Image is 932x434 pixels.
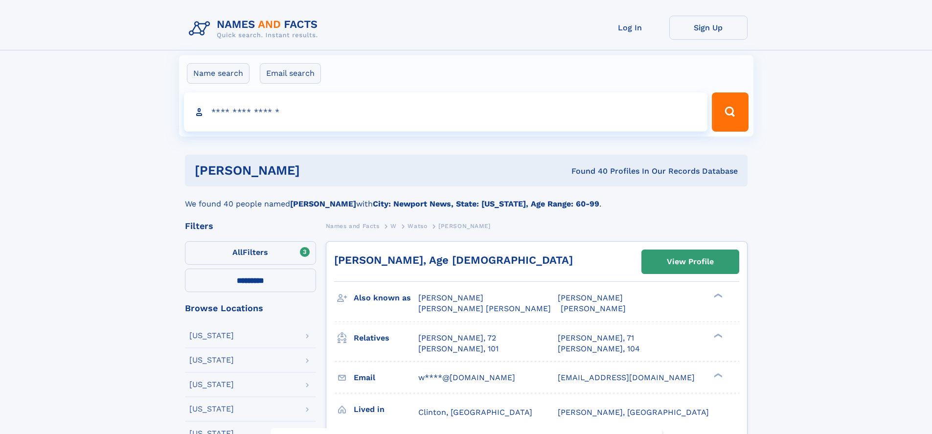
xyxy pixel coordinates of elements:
[373,199,599,208] b: City: Newport News, State: [US_STATE], Age Range: 60-99
[418,304,551,313] span: [PERSON_NAME] [PERSON_NAME]
[418,408,532,417] span: Clinton, [GEOGRAPHIC_DATA]
[435,166,738,177] div: Found 40 Profiles In Our Records Database
[334,254,573,266] a: [PERSON_NAME], Age [DEMOGRAPHIC_DATA]
[189,332,234,340] div: [US_STATE]
[712,92,748,132] button: Search Button
[558,293,623,302] span: [PERSON_NAME]
[354,369,418,386] h3: Email
[711,372,723,378] div: ❯
[185,16,326,42] img: Logo Names and Facts
[558,343,640,354] a: [PERSON_NAME], 104
[711,293,723,299] div: ❯
[591,16,669,40] a: Log In
[189,356,234,364] div: [US_STATE]
[667,251,714,273] div: View Profile
[290,199,356,208] b: [PERSON_NAME]
[558,373,695,382] span: [EMAIL_ADDRESS][DOMAIN_NAME]
[390,220,397,232] a: W
[260,63,321,84] label: Email search
[354,290,418,306] h3: Also known as
[438,223,491,229] span: [PERSON_NAME]
[418,343,499,354] a: [PERSON_NAME], 101
[195,164,436,177] h1: [PERSON_NAME]
[185,304,316,313] div: Browse Locations
[189,405,234,413] div: [US_STATE]
[185,186,748,210] div: We found 40 people named with .
[390,223,397,229] span: W
[232,248,243,257] span: All
[354,330,418,346] h3: Relatives
[187,63,250,84] label: Name search
[185,222,316,230] div: Filters
[558,333,634,343] a: [PERSON_NAME], 71
[418,293,483,302] span: [PERSON_NAME]
[669,16,748,40] a: Sign Up
[558,408,709,417] span: [PERSON_NAME], [GEOGRAPHIC_DATA]
[354,401,418,418] h3: Lived in
[326,220,380,232] a: Names and Facts
[184,92,708,132] input: search input
[408,223,427,229] span: Watso
[418,333,496,343] a: [PERSON_NAME], 72
[189,381,234,388] div: [US_STATE]
[408,220,427,232] a: Watso
[561,304,626,313] span: [PERSON_NAME]
[185,241,316,265] label: Filters
[642,250,739,274] a: View Profile
[711,332,723,339] div: ❯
